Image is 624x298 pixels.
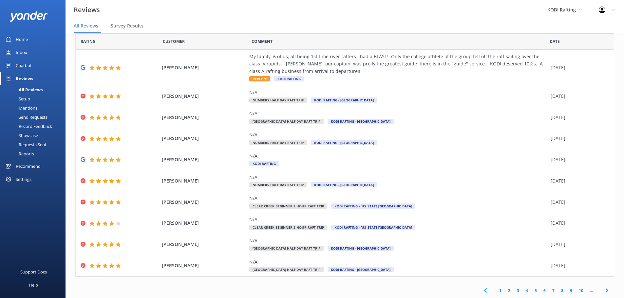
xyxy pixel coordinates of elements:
span: Numbers Half Day Raft Trip [249,140,307,145]
a: 5 [531,288,540,294]
span: ... [587,288,596,294]
span: KODI Rafting - [GEOGRAPHIC_DATA] [328,119,394,124]
a: Requests Sent [4,140,66,149]
span: Date [163,38,185,44]
div: N/A [249,216,547,223]
div: N/A [249,174,547,181]
a: 3 [514,288,522,294]
span: KODI Rafting - [GEOGRAPHIC_DATA] [311,182,377,187]
span: [GEOGRAPHIC_DATA] Half Day Raft Trip [249,119,324,124]
div: All Reviews [4,85,43,94]
span: [PERSON_NAME] [162,199,246,206]
div: Send Requests [4,113,47,122]
span: Clear Creek Beginner 2 Hour Raft Trip [249,225,327,230]
h3: Reviews [74,5,100,15]
span: [PERSON_NAME] [162,262,246,269]
span: [GEOGRAPHIC_DATA] Half Day Raft Trip [249,267,324,272]
div: Record Feedback [4,122,52,131]
a: 2 [505,288,514,294]
div: Help [29,278,38,291]
span: [PERSON_NAME] [162,93,246,100]
div: Setup [4,94,30,103]
span: Numbers Half Day Raft Trip [249,182,307,187]
a: All Reviews [4,85,66,94]
div: [DATE] [551,177,606,184]
div: [DATE] [551,114,606,121]
div: [DATE] [551,156,606,163]
div: [DATE] [551,219,606,227]
div: Chatbot [16,59,32,72]
a: 6 [540,288,549,294]
span: [PERSON_NAME] [162,135,246,142]
span: KODI Rafting - [GEOGRAPHIC_DATA] [328,267,394,272]
a: Mentions [4,103,66,113]
span: All Reviews [74,23,98,29]
div: N/A [249,152,547,160]
a: 7 [549,288,558,294]
a: 10 [576,288,587,294]
div: [DATE] [551,135,606,142]
div: N/A [249,131,547,138]
div: Reports [4,149,34,158]
span: Question [252,38,273,44]
span: Clear Creek Beginner 2 Hour Raft Trip [249,203,327,209]
div: [DATE] [551,199,606,206]
div: Recommend [16,160,41,173]
div: Reviews [16,72,33,85]
div: N/A [249,258,547,266]
div: [DATE] [551,93,606,100]
span: [PERSON_NAME] [162,177,246,184]
a: Reports [4,149,66,158]
span: [PERSON_NAME] [162,64,246,71]
span: KODI Rafting - [GEOGRAPHIC_DATA] [311,140,377,145]
div: Home [16,33,28,46]
span: KODI Rafting [274,76,304,81]
span: KODI Rafting [249,161,279,166]
a: Send Requests [4,113,66,122]
span: [PERSON_NAME] [162,241,246,248]
div: Support Docs [20,265,47,278]
a: 4 [522,288,531,294]
span: [PERSON_NAME] [162,219,246,227]
div: [DATE] [551,241,606,248]
div: N/A [249,89,547,96]
a: Setup [4,94,66,103]
div: [DATE] [551,64,606,71]
img: yonder-white-logo.png [10,11,47,22]
span: Date [81,38,96,44]
a: 1 [496,288,505,294]
span: [GEOGRAPHIC_DATA] Half Day Raft Trip [249,246,324,251]
a: 8 [558,288,567,294]
span: [PERSON_NAME] [162,114,246,121]
div: Inbox [16,46,27,59]
div: [DATE] [551,262,606,269]
span: [PERSON_NAME] [162,156,246,163]
span: Reply [249,76,270,81]
span: KODI Rafting - [GEOGRAPHIC_DATA] [311,97,377,103]
a: Showcase [4,131,66,140]
span: KODI Rafting - [US_STATE][GEOGRAPHIC_DATA] [331,225,415,230]
div: My family, 6 of us, all being 1st time river rafters...had a BLAST! Only the college athlete of t... [249,53,547,75]
div: Settings [16,173,31,186]
div: Showcase [4,131,38,140]
div: N/A [249,195,547,202]
div: N/A [249,110,547,117]
span: KODI Rafting [547,7,576,13]
span: KODI Rafting - [GEOGRAPHIC_DATA] [328,246,394,251]
div: N/A [249,237,547,244]
div: Requests Sent [4,140,47,149]
span: Survey Results [111,23,143,29]
span: Date [550,38,560,44]
a: Record Feedback [4,122,66,131]
a: 9 [567,288,576,294]
span: KODI Rafting - [US_STATE][GEOGRAPHIC_DATA] [331,203,415,209]
div: Mentions [4,103,37,113]
span: Numbers Half Day Raft Trip [249,97,307,103]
